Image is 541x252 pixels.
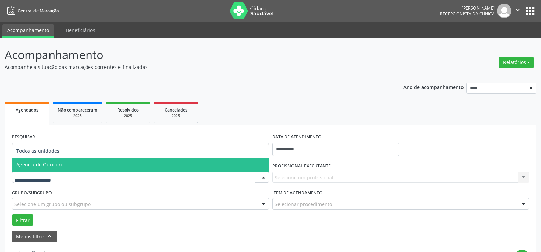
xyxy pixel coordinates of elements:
[272,161,331,172] label: PROFISSIONAL EXECUTANTE
[46,233,53,240] i: keyboard_arrow_up
[272,132,322,143] label: DATA DE ATENDIMENTO
[514,6,522,14] i: 
[440,11,495,17] span: Recepcionista da clínica
[497,4,511,18] img: img
[159,113,193,118] div: 2025
[58,113,97,118] div: 2025
[12,188,52,198] label: Grupo/Subgrupo
[16,107,38,113] span: Agendados
[58,107,97,113] span: Não compareceram
[2,24,54,38] a: Acompanhamento
[16,161,62,168] span: Agencia de Ouricuri
[403,83,464,91] p: Ano de acompanhamento
[165,107,187,113] span: Cancelados
[524,5,536,17] button: apps
[499,57,534,68] button: Relatórios
[440,5,495,11] div: [PERSON_NAME]
[61,24,100,36] a: Beneficiários
[12,132,35,143] label: PESQUISAR
[5,63,377,71] p: Acompanhe a situação das marcações correntes e finalizadas
[275,201,332,208] span: Selecionar procedimento
[16,148,59,154] span: Todos as unidades
[18,8,59,14] span: Central de Marcação
[12,231,57,242] button: Menos filtroskeyboard_arrow_up
[5,46,377,63] p: Acompanhamento
[117,107,139,113] span: Resolvidos
[111,113,145,118] div: 2025
[511,4,524,18] button: 
[272,188,323,198] label: Item de agendamento
[5,5,59,16] a: Central de Marcação
[12,214,33,226] button: Filtrar
[14,201,91,208] span: Selecione um grupo ou subgrupo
